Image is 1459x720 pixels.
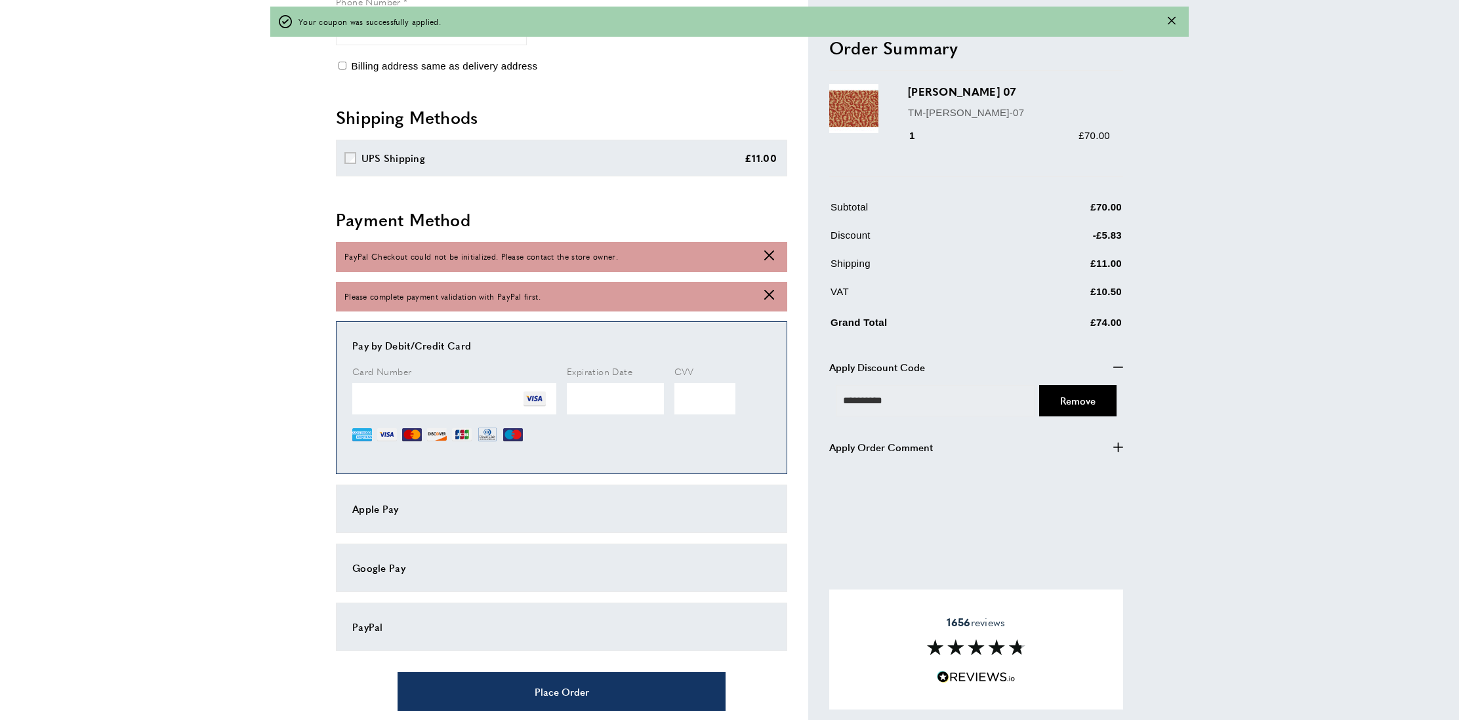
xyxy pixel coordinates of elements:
span: Apply Discount Code [829,359,925,374]
button: Close message [1168,15,1176,28]
button: Place Order [398,672,726,711]
img: VI.png [377,425,397,445]
span: Your coupon was successfully applied. [298,15,441,28]
td: Discount [831,227,1017,252]
iframe: Secure Credit Card Frame - Expiration Date [567,383,664,414]
span: reviews [947,615,1005,628]
h3: [PERSON_NAME] 07 [908,84,1110,99]
img: MC.png [402,425,422,445]
td: £10.50 [1019,283,1122,309]
img: MI.png [503,425,523,445]
iframe: Secure Credit Card Frame - CVV [674,383,735,414]
div: PayPal [352,619,771,635]
iframe: Secure Credit Card Frame - Credit Card Number [352,383,556,414]
div: UPS Shipping [361,150,426,166]
img: VI.png [524,388,546,410]
td: Grand Total [831,311,1017,340]
span: Cancel Coupon [1060,393,1096,407]
span: Expiration Date [567,365,632,378]
span: Billing address same as delivery address [351,60,537,71]
td: £11.00 [1019,255,1122,281]
span: CVV [674,365,694,378]
h2: Payment Method [336,208,787,231]
span: PayPal Checkout could not be initialized. Please contact the store owner. [344,250,618,263]
td: -£5.83 [1019,227,1122,252]
img: DI.png [427,425,447,445]
h2: Order Summary [829,35,1123,59]
td: Shipping [831,255,1017,281]
td: £74.00 [1019,311,1122,340]
img: DN.png [477,425,498,445]
img: AE.png [352,425,372,445]
div: £11.00 [745,150,777,166]
h2: Shipping Methods [336,106,787,129]
div: Pay by Debit/Credit Card [352,338,771,353]
img: Walton 07 [829,84,878,133]
div: 1 [908,127,934,143]
td: VAT [831,283,1017,309]
button: Cancel Coupon [1039,384,1117,416]
td: Subtotal [831,199,1017,224]
img: Reviews.io 5 stars [937,671,1016,683]
p: TM-[PERSON_NAME]-07 [908,104,1110,120]
input: Billing address same as delivery address [339,62,346,70]
div: Google Pay [352,560,771,576]
span: £70.00 [1079,129,1110,140]
img: Reviews section [927,639,1025,655]
span: Please complete payment validation with PayPal first. [344,290,541,303]
strong: 1656 [947,614,970,629]
span: Card Number [352,365,411,378]
td: £70.00 [1019,199,1122,224]
div: Apple Pay [352,501,771,517]
span: Apply Order Comment [829,439,933,454]
img: JCB.png [452,425,472,445]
